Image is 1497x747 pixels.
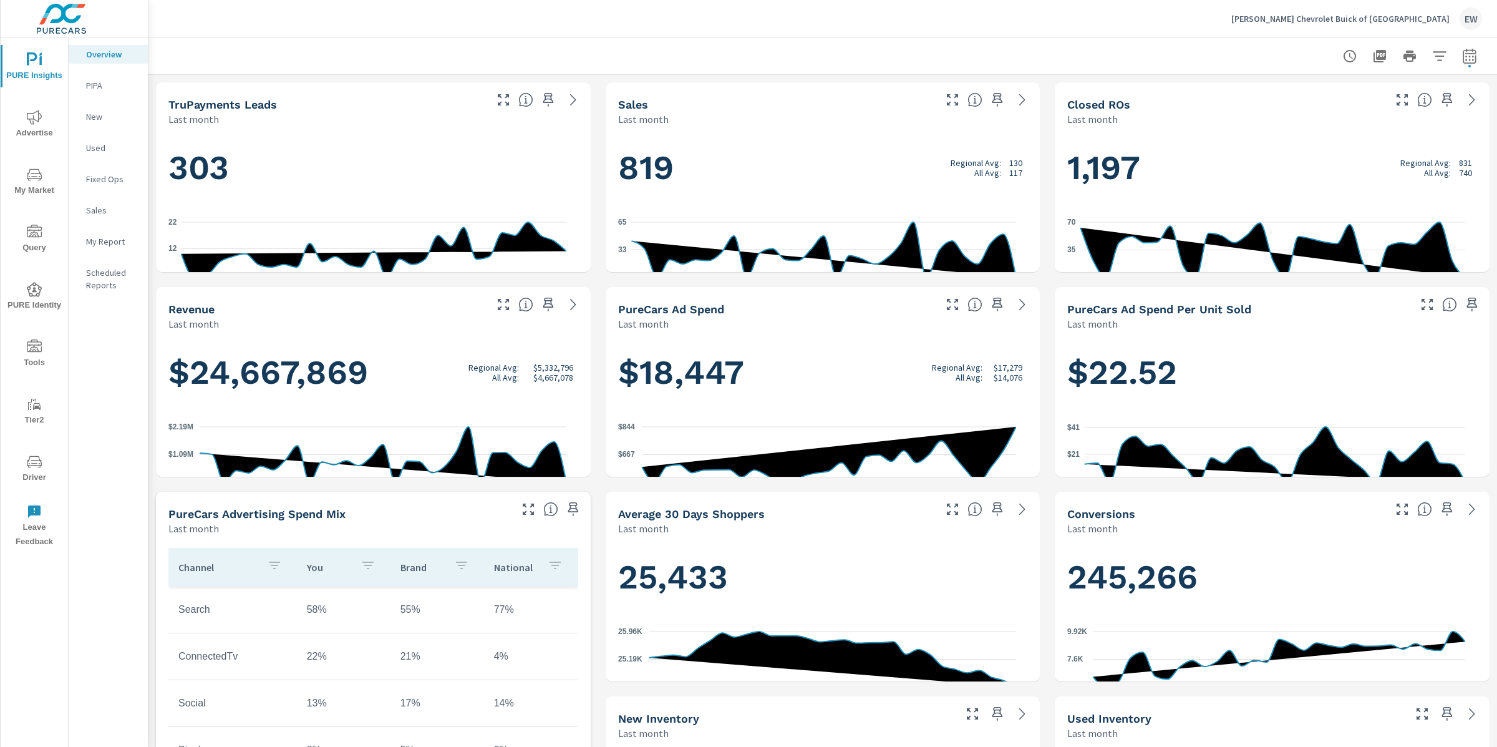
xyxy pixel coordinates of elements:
[1067,627,1087,635] text: 9.92K
[69,76,148,95] div: PIPA
[1067,217,1076,226] text: 70
[297,594,390,625] td: 58%
[86,235,138,248] p: My Report
[1392,499,1412,519] button: Make Fullscreen
[618,316,669,331] p: Last month
[1067,245,1076,254] text: 35
[1397,44,1422,69] button: Print Report
[178,561,257,574] p: Channel
[1437,90,1457,110] span: Save this to your personalized report
[1012,704,1032,724] a: See more details in report
[1067,712,1151,725] h5: Used Inventory
[493,295,513,315] button: Make Fullscreen
[618,351,1028,394] h1: $18,447
[69,232,148,251] div: My Report
[1462,499,1482,519] a: See more details in report
[168,217,177,226] text: 22
[1012,295,1032,315] a: See more details in report
[168,98,277,111] h5: truPayments Leads
[618,303,724,316] h5: PureCars Ad Spend
[1009,168,1022,178] p: 117
[390,688,484,719] td: 17%
[168,641,297,672] td: ConnectedTv
[1437,704,1457,724] span: Save this to your personalized report
[1367,44,1392,69] button: "Export Report to PDF"
[168,688,297,719] td: Social
[618,112,669,127] p: Last month
[563,499,583,519] span: Save this to your personalized report
[967,297,982,312] span: Total cost of media for all PureCars channels for the selected dealership group over the selected...
[1424,168,1451,178] p: All Avg:
[168,594,297,625] td: Search
[1417,92,1432,107] span: Number of Repair Orders Closed by the selected dealership group over the selected time range. [So...
[932,363,982,373] p: Regional Avg:
[69,45,148,64] div: Overview
[1067,556,1477,598] h1: 245,266
[942,295,962,315] button: Make Fullscreen
[69,107,148,126] div: New
[307,561,351,574] p: You
[390,641,484,672] td: 21%
[1067,655,1083,663] text: 7.6K
[4,110,64,140] span: Advertise
[168,507,346,520] h5: PureCars Advertising Spend Mix
[1392,90,1412,110] button: Make Fullscreen
[518,92,533,107] span: The number of truPayments leads.
[86,142,138,154] p: Used
[533,363,573,373] p: $5,332,796
[468,363,519,373] p: Regional Avg:
[168,303,215,316] h5: Revenue
[533,373,573,383] p: $4,667,078
[86,110,138,123] p: New
[987,499,1007,519] span: Save this to your personalized report
[518,499,538,519] button: Make Fullscreen
[86,48,138,61] p: Overview
[1442,297,1457,312] span: Average cost of advertising per each vehicle sold at the dealer over the selected date range. The...
[4,397,64,427] span: Tier2
[618,147,1028,189] h1: 819
[618,422,635,431] text: $844
[1459,158,1472,168] p: 831
[942,90,962,110] button: Make Fullscreen
[1067,726,1118,741] p: Last month
[618,655,642,663] text: 25.19K
[390,594,484,625] td: 55%
[168,147,578,189] h1: 303
[1400,158,1451,168] p: Regional Avg:
[618,217,627,226] text: 65
[618,726,669,741] p: Last month
[493,90,513,110] button: Make Fullscreen
[1012,90,1032,110] a: See more details in report
[618,245,627,253] text: 33
[4,454,64,485] span: Driver
[1460,7,1482,30] div: EW
[618,556,1028,598] h1: 25,433
[618,521,669,536] p: Last month
[518,297,533,312] span: Total sales revenue over the selected date range. [Source: This data is sourced from the dealer’s...
[86,266,138,291] p: Scheduled Reports
[1067,98,1130,111] h5: Closed ROs
[1009,158,1022,168] p: 130
[618,627,642,635] text: 25.96K
[4,504,64,549] span: Leave Feedback
[1067,303,1251,316] h5: PureCars Ad Spend Per Unit Sold
[69,170,148,188] div: Fixed Ops
[538,90,558,110] span: Save this to your personalized report
[492,373,519,383] p: All Avg:
[1417,295,1437,315] button: Make Fullscreen
[1459,168,1472,178] p: 740
[168,521,219,536] p: Last month
[484,688,578,719] td: 14%
[484,641,578,672] td: 4%
[618,450,635,459] text: $667
[942,499,962,519] button: Make Fullscreen
[4,282,64,313] span: PURE Identity
[168,112,219,127] p: Last month
[962,704,982,724] button: Make Fullscreen
[974,168,1001,178] p: All Avg:
[987,704,1007,724] span: Save this to your personalized report
[168,351,578,394] h1: $24,667,869
[1067,112,1118,127] p: Last month
[1462,704,1482,724] a: See more details in report
[86,79,138,92] p: PIPA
